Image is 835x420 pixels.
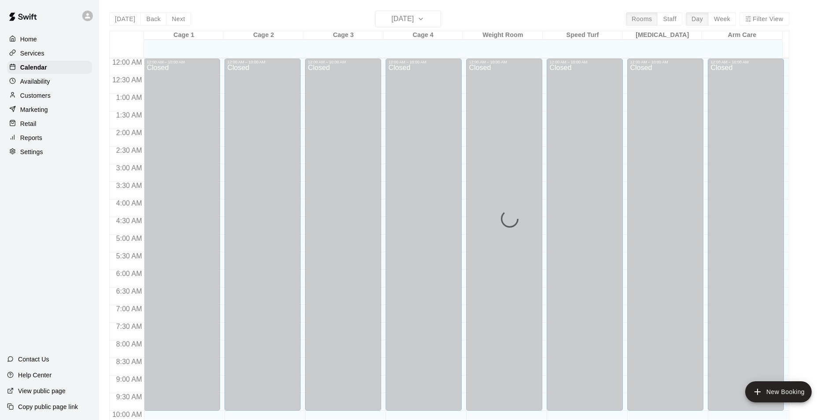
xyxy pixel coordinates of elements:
div: 12:00 AM – 10:00 AM [469,60,540,64]
div: 12:00 AM – 10:00 AM: Closed [627,59,703,411]
button: add [745,381,812,402]
a: Marketing [7,103,92,116]
p: Reports [20,133,42,142]
p: Availability [20,77,50,86]
div: 12:00 AM – 10:00 AM: Closed [224,59,301,411]
p: Home [20,35,37,44]
span: 8:30 AM [114,358,144,365]
p: Contact Us [18,355,49,364]
div: Closed [469,64,540,414]
div: 12:00 AM – 10:00 AM: Closed [466,59,542,411]
div: 12:00 AM – 10:00 AM [308,60,379,64]
span: 6:00 AM [114,270,144,277]
a: Customers [7,89,92,102]
span: 9:30 AM [114,393,144,401]
div: Closed [630,64,701,414]
div: 12:00 AM – 10:00 AM: Closed [708,59,784,411]
span: 1:00 AM [114,94,144,101]
div: Cage 3 [303,31,383,40]
span: 9:00 AM [114,376,144,383]
a: Calendar [7,61,92,74]
div: Weight Room [463,31,543,40]
div: 12:00 AM – 10:00 AM: Closed [144,59,220,411]
span: 2:30 AM [114,147,144,154]
div: Cage 1 [144,31,224,40]
p: View public page [18,387,66,395]
p: Customers [20,91,51,100]
p: Calendar [20,63,47,72]
span: 1:30 AM [114,111,144,119]
span: 2:00 AM [114,129,144,136]
span: 5:00 AM [114,235,144,242]
span: 7:30 AM [114,323,144,330]
a: Retail [7,117,92,130]
div: 12:00 AM – 10:00 AM [630,60,701,64]
span: 4:00 AM [114,199,144,207]
div: 12:00 AM – 10:00 AM [388,60,459,64]
div: Closed [308,64,379,414]
p: Services [20,49,44,58]
div: 12:00 AM – 10:00 AM [147,60,217,64]
span: 12:30 AM [110,76,144,84]
span: 3:30 AM [114,182,144,189]
span: 3:00 AM [114,164,144,172]
a: Reports [7,131,92,144]
span: 7:00 AM [114,305,144,313]
div: Cage 2 [224,31,303,40]
a: Home [7,33,92,46]
span: 6:30 AM [114,287,144,295]
div: 12:00 AM – 10:00 AM: Closed [305,59,381,411]
a: Availability [7,75,92,88]
div: 12:00 AM – 10:00 AM [549,60,620,64]
div: Closed [227,64,298,414]
div: 12:00 AM – 10:00 AM [227,60,298,64]
span: 5:30 AM [114,252,144,260]
div: Cage 4 [383,31,463,40]
div: Closed [549,64,620,414]
div: Closed [710,64,781,414]
span: 10:00 AM [110,411,144,418]
p: Marketing [20,105,48,114]
div: Arm Care [702,31,782,40]
p: Help Center [18,371,51,379]
div: 12:00 AM – 10:00 AM [710,60,781,64]
div: 12:00 AM – 10:00 AM: Closed [547,59,623,411]
p: Settings [20,147,43,156]
p: Copy public page link [18,402,78,411]
div: [MEDICAL_DATA] [622,31,702,40]
span: 4:30 AM [114,217,144,225]
a: Settings [7,145,92,158]
div: 12:00 AM – 10:00 AM: Closed [386,59,462,411]
span: 12:00 AM [110,59,144,66]
p: Retail [20,119,37,128]
a: Services [7,47,92,60]
span: 8:00 AM [114,340,144,348]
div: Closed [147,64,217,414]
div: Speed Turf [543,31,622,40]
div: Closed [388,64,459,414]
